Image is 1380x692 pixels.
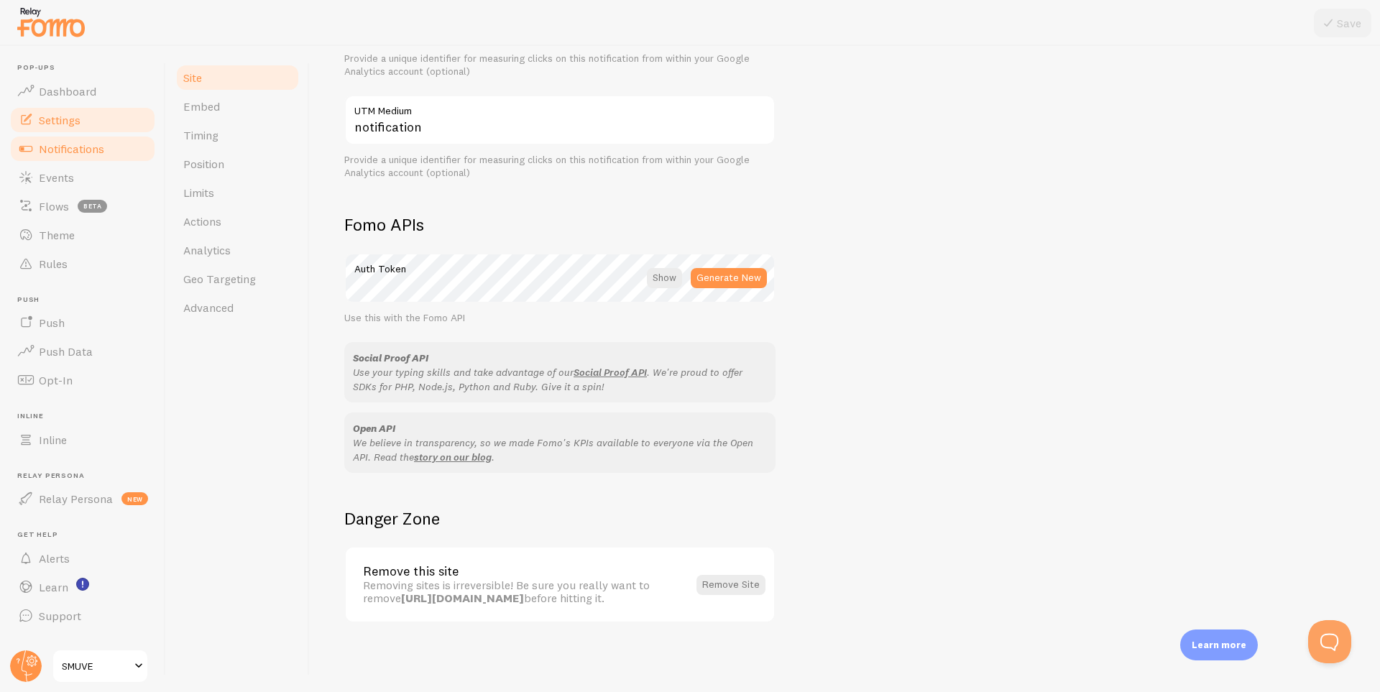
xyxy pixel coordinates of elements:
a: Flows beta [9,192,157,221]
button: Remove Site [696,575,765,595]
a: Learn [9,573,157,601]
span: Timing [183,128,218,142]
div: Learn more [1180,629,1258,660]
div: Remove this site [363,565,688,578]
span: Get Help [17,530,157,540]
h2: Fomo APIs [344,213,776,236]
span: Limits [183,185,214,200]
span: Advanced [183,300,234,315]
span: Flows [39,199,69,213]
span: Dashboard [39,84,96,98]
span: Relay Persona [17,471,157,481]
a: Opt-In [9,366,157,395]
span: Embed [183,99,220,114]
span: SMUVE [62,658,130,675]
a: Social Proof API [574,366,647,379]
span: Learn [39,580,68,594]
span: Inline [39,433,67,447]
label: Auth Token [344,253,776,277]
span: Analytics [183,243,231,257]
span: Rules [39,257,68,271]
span: Push Data [39,344,93,359]
p: Learn more [1192,638,1246,652]
span: beta [78,200,107,213]
a: Limits [175,178,300,207]
a: story on our blog [414,451,492,463]
a: Push [9,308,157,337]
span: new [121,492,148,505]
strong: [URL][DOMAIN_NAME] [401,591,524,605]
a: Analytics [175,236,300,264]
img: fomo-relay-logo-orange.svg [15,4,87,40]
p: We believe in transparency, so we made Fomo's KPIs available to everyone via the Open API. Read t... [353,435,767,464]
a: Alerts [9,544,157,573]
a: Advanced [175,293,300,322]
span: Inline [17,412,157,421]
span: Push [17,295,157,305]
div: Removing sites is irreversible! Be sure you really want to remove before hitting it. [363,578,688,605]
a: Timing [175,121,300,149]
span: Geo Targeting [183,272,256,286]
span: Events [39,170,74,185]
span: Position [183,157,224,171]
a: Settings [9,106,157,134]
p: Use your typing skills and take advantage of our . We're proud to offer SDKs for PHP, Node.js, Py... [353,365,767,394]
div: Provide a unique identifier for measuring clicks on this notification from within your Google Ana... [344,154,776,179]
iframe: Help Scout Beacon - Open [1308,620,1351,663]
span: Relay Persona [39,492,113,506]
div: Use this with the Fomo API [344,312,776,325]
span: Theme [39,228,75,242]
div: Open API [353,421,767,435]
a: Dashboard [9,77,157,106]
span: Notifications [39,142,104,156]
span: Alerts [39,551,70,566]
h2: Danger Zone [344,507,776,530]
a: Actions [175,207,300,236]
a: Events [9,163,157,192]
span: Actions [183,214,221,229]
a: Notifications [9,134,157,163]
a: Site [175,63,300,92]
a: Position [175,149,300,178]
a: Theme [9,221,157,249]
svg: <p>Watch New Feature Tutorials!</p> [76,578,89,591]
span: Pop-ups [17,63,157,73]
a: Support [9,601,157,630]
a: Rules [9,249,157,278]
a: Relay Persona new [9,484,157,513]
div: Social Proof API [353,351,767,365]
a: Push Data [9,337,157,366]
span: Settings [39,113,80,127]
span: Opt-In [39,373,73,387]
a: Embed [175,92,300,121]
label: UTM Medium [344,95,776,119]
span: Support [39,609,81,623]
span: Push [39,315,65,330]
a: Geo Targeting [175,264,300,293]
a: Inline [9,425,157,454]
a: SMUVE [52,649,149,683]
span: Site [183,70,202,85]
div: Provide a unique identifier for measuring clicks on this notification from within your Google Ana... [344,52,776,78]
button: Generate New [691,268,767,288]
